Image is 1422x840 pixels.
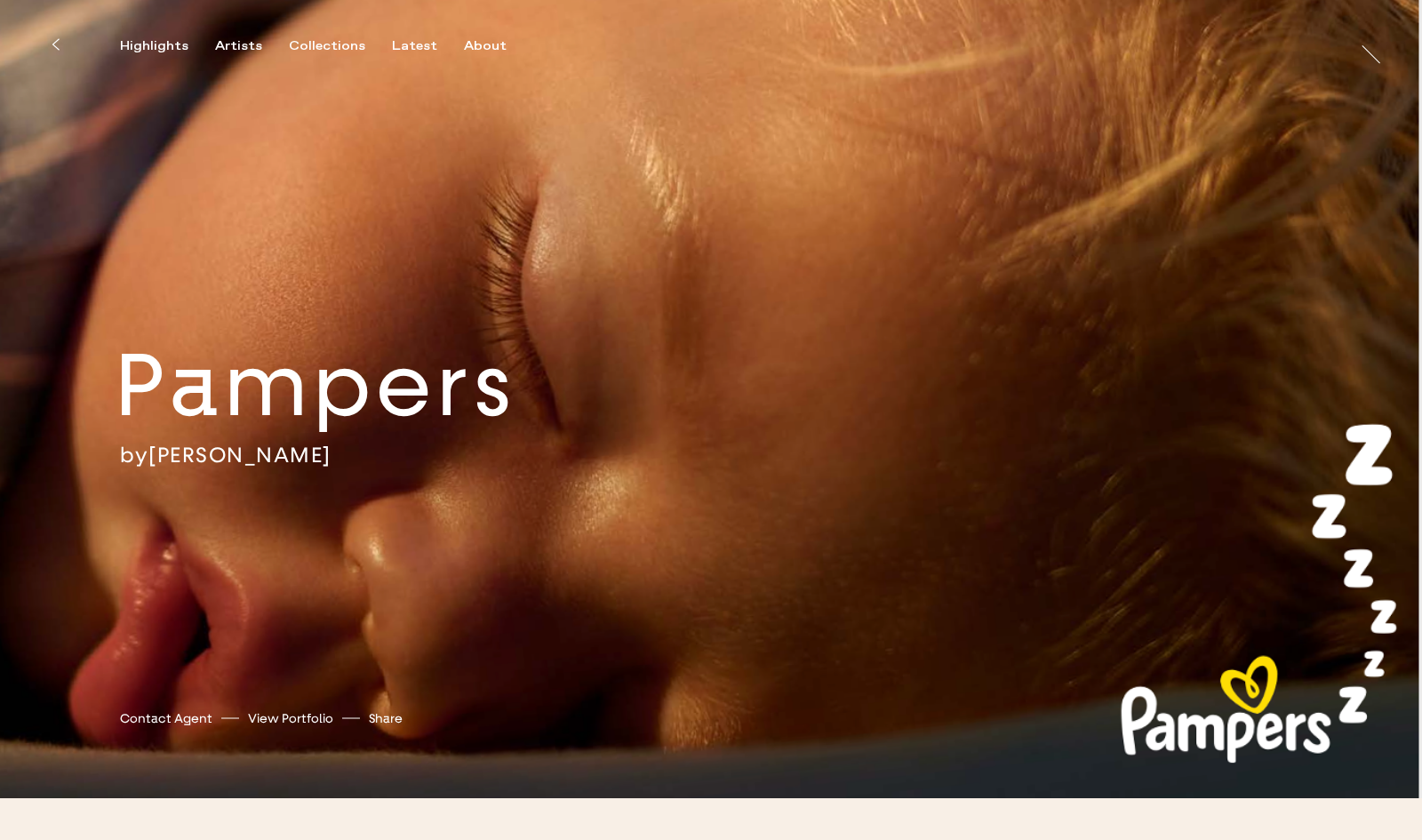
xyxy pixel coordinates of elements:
[148,441,332,468] a: [PERSON_NAME]
[289,38,365,54] div: Collections
[215,38,262,54] div: Artists
[120,441,148,468] span: by
[369,707,403,731] button: Share
[248,709,333,728] a: View Portfolio
[464,38,533,54] button: About
[120,38,188,54] div: Highlights
[392,38,464,54] button: Latest
[120,38,215,54] button: Highlights
[289,38,392,54] button: Collections
[464,38,507,54] div: About
[392,38,437,54] div: Latest
[215,38,289,54] button: Artists
[115,330,636,441] h2: Pampers
[120,709,212,728] a: Contact Agent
